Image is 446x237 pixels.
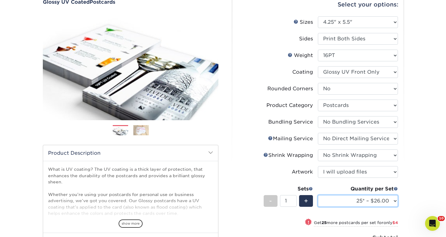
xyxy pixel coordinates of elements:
div: Coating [292,68,313,76]
div: Weight [288,52,313,59]
div: Sides [299,35,313,43]
span: $4 [392,220,398,225]
small: Get more postcards per set for [314,220,398,227]
span: 10 [438,216,445,221]
span: ! [308,219,309,226]
div: Artwork [292,168,313,176]
img: Glossy UV Coated 01 [43,6,218,127]
div: Sets [264,185,313,193]
span: only [383,220,398,225]
div: Quantity per Set [318,185,398,193]
div: Shrink Wrapping [263,152,313,159]
div: Product Category [266,102,313,109]
img: Postcards 02 [133,125,149,136]
div: Bundling Service [268,118,313,126]
iframe: Intercom live chat [425,216,440,231]
strong: 25 [322,220,326,225]
span: show more [119,219,143,228]
div: Mailing Service [268,135,313,142]
span: - [269,196,272,206]
h2: Product Description [43,145,218,161]
div: Rounded Corners [267,85,313,92]
img: Postcards 01 [113,125,128,136]
span: + [304,196,308,206]
div: Sizes [294,18,313,26]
